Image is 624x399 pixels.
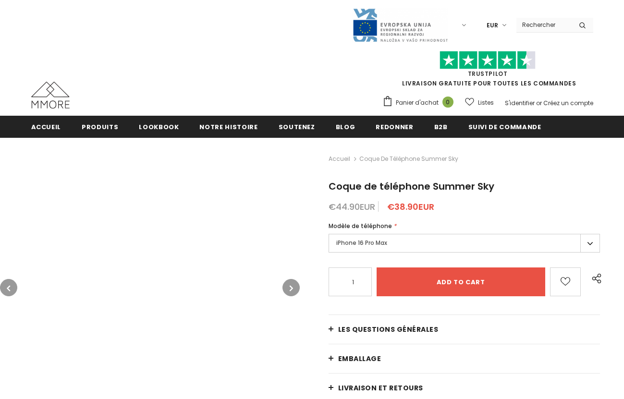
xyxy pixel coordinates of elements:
a: Suivi de commande [468,116,541,137]
span: €38.90EUR [387,201,434,213]
img: Faites confiance aux étoiles pilotes [440,51,536,70]
a: TrustPilot [468,70,508,78]
img: Cas MMORE [31,82,70,109]
a: Notre histoire [199,116,257,137]
a: B2B [434,116,448,137]
span: Redonner [376,122,413,132]
label: iPhone 16 Pro Max [329,234,600,253]
span: Accueil [31,122,61,132]
span: soutenez [279,122,315,132]
span: Produits [82,122,118,132]
a: soutenez [279,116,315,137]
a: Accueil [329,153,350,165]
a: Redonner [376,116,413,137]
span: EMBALLAGE [338,354,381,363]
a: Produits [82,116,118,137]
span: 0 [442,97,453,108]
span: Suivi de commande [468,122,541,132]
span: B2B [434,122,448,132]
a: Les questions générales [329,315,600,344]
span: Modèle de téléphone [329,222,392,230]
a: Blog [336,116,355,137]
span: or [536,99,542,107]
span: LIVRAISON GRATUITE POUR TOUTES LES COMMANDES [382,55,593,87]
span: Coque de téléphone Summer Sky [329,180,494,193]
span: Lookbook [139,122,179,132]
span: Notre histoire [199,122,257,132]
a: Panier d'achat 0 [382,96,458,110]
span: Coque de téléphone Summer Sky [359,153,458,165]
a: Listes [465,94,494,111]
a: Créez un compte [543,99,593,107]
span: Blog [336,122,355,132]
span: Livraison et retours [338,383,423,393]
span: Les questions générales [338,325,439,334]
a: Javni Razpis [352,21,448,29]
a: Lookbook [139,116,179,137]
span: Panier d'achat [396,98,439,108]
a: Accueil [31,116,61,137]
a: S'identifier [505,99,535,107]
span: Listes [478,98,494,108]
input: Add to cart [377,267,545,296]
span: EUR [487,21,498,30]
span: €44.90EUR [329,201,375,213]
input: Search Site [516,18,572,32]
img: Javni Razpis [352,8,448,43]
a: EMBALLAGE [329,344,600,373]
